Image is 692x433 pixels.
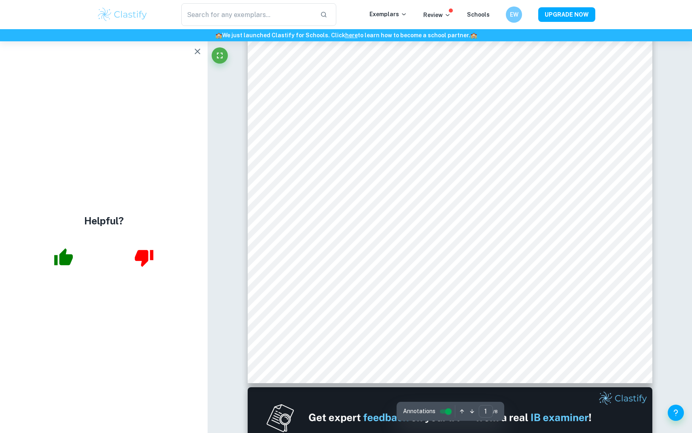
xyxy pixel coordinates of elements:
[538,7,595,22] button: UPGRADE NOW
[212,47,228,64] button: Fullscreen
[493,408,498,415] span: / 8
[467,11,490,18] a: Schools
[506,6,522,23] button: EW
[84,213,124,228] h4: Helpful?
[97,6,148,23] img: Clastify logo
[668,405,684,421] button: Help and Feedback
[2,31,690,40] h6: We just launched Clastify for Schools. Click to learn how to become a school partner.
[215,32,222,38] span: 🏫
[509,10,519,19] h6: EW
[345,32,358,38] a: here
[403,407,435,416] span: Annotations
[181,3,314,26] input: Search for any exemplars...
[470,32,477,38] span: 🏫
[369,10,407,19] p: Exemplars
[423,11,451,19] p: Review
